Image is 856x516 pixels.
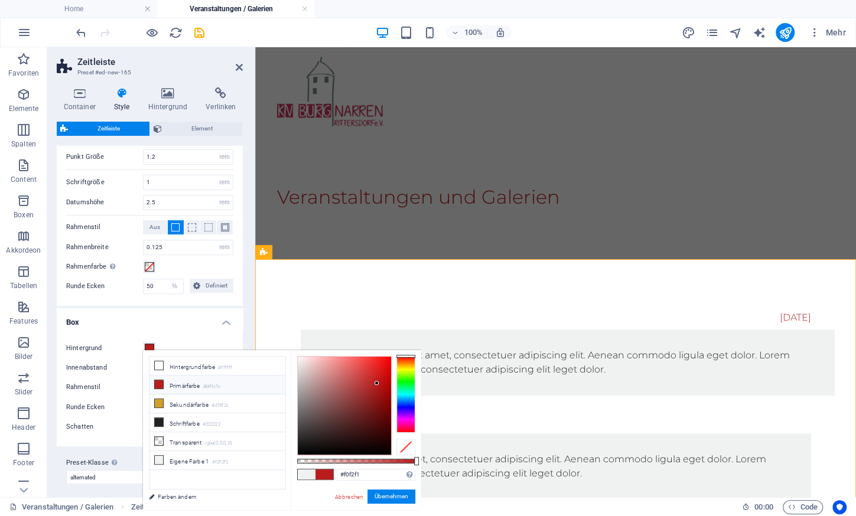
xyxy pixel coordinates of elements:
p: Tabellen [10,281,37,290]
small: #b91c1c [203,383,221,391]
span: Element [165,122,239,136]
i: Navigator [728,26,742,40]
div: Clear Color Selection [396,439,415,455]
p: Footer [13,458,34,468]
li: Eigene Farbe 1 [149,451,285,470]
span: Mehr [809,27,846,38]
label: Runde Ecken [66,400,143,414]
a: Klick, um Auswahl aufzuheben. Doppelklick öffnet Seitenverwaltung [9,500,114,514]
span: Code [788,500,818,514]
button: publish [776,23,795,42]
label: Hintergrund [66,341,143,355]
small: #d19f2c [211,401,229,410]
button: Definiert [190,279,234,293]
p: Favoriten [8,68,39,78]
p: Spalten [11,139,36,149]
h2: Zeitleiste [77,57,243,67]
li: Schriftfarbe [149,413,285,432]
button: pages [705,25,719,40]
button: Klicke hier, um den Vorschau-Modus zu verlassen [145,25,159,40]
button: undo [74,25,88,40]
label: Rahmenstil [66,220,143,234]
i: AI Writer [752,26,766,40]
button: Zeitleiste [57,122,149,136]
li: Transparent [149,432,285,451]
i: Design (Strg+Alt+Y) [681,26,695,40]
label: Rahmenfarbe [66,260,143,274]
button: Aus [143,220,167,234]
p: Slider [15,387,33,397]
span: #b91c1c [315,469,333,479]
li: Hintergrundfarbe [149,357,285,375]
small: rgba(0,0,0,.0) [205,439,233,448]
button: design [681,25,695,40]
h6: 100% [464,25,483,40]
label: Preset-Klasse [66,456,233,470]
button: save [192,25,206,40]
span: Zeitleiste [71,122,146,136]
i: Seiten (Strg+Alt+S) [705,26,718,40]
h4: Hintergrund [141,87,199,112]
label: Datumshöhe [66,199,143,205]
button: 100% [446,25,488,40]
label: Rahmenbreite [66,244,143,250]
h4: Veranstaltungen / Galerien [157,2,314,15]
button: Mehr [804,23,851,42]
button: navigator [728,25,743,40]
p: Content [11,175,37,184]
label: Rahmenstil [66,380,143,394]
li: Primärfarbe [149,375,285,394]
small: #ffffff [218,364,232,372]
a: Abbrechen [334,492,364,501]
li: Sekundärfarbe [149,394,285,413]
label: Schatten [66,420,143,434]
i: Save (Ctrl+S) [193,26,206,40]
p: Features [9,316,38,326]
p: Akkordeon [6,246,41,255]
span: #f0f2f1 [298,469,315,479]
button: Element [150,122,242,136]
h3: Preset #ed-new-165 [77,67,219,78]
i: Veröffentlichen [778,26,792,40]
p: Elemente [9,104,39,113]
h4: Box [57,308,243,329]
label: Punkt Größe [66,154,143,160]
h4: Style [107,87,141,112]
label: Schriftgröße [66,179,143,185]
button: Übernehmen [367,489,415,504]
span: Definiert [204,279,230,293]
small: #222222 [203,420,220,429]
button: reload [168,25,183,40]
button: Code [783,500,823,514]
p: Header [12,423,35,432]
small: #f2f2f2 [212,458,228,466]
a: Farben ändern [143,489,280,504]
span: Aus [149,220,160,234]
h4: Container [57,87,107,112]
i: Seite neu laden [169,26,183,40]
p: Bilder [15,352,33,361]
h6: Session-Zeit [742,500,773,514]
i: Bei Größenänderung Zoomstufe automatisch an das gewählte Gerät anpassen. [494,27,505,38]
h4: Verlinken [199,87,243,112]
button: text_generator [752,25,766,40]
p: Boxen [14,210,34,220]
span: : [763,502,764,511]
label: Innenabstand [66,361,143,375]
button: Usercentrics [832,500,847,514]
i: Rückgängig: Überschrift ändern (Strg+Z) [74,26,88,40]
span: Klick zum Auswählen. Doppelklick zum Bearbeiten [131,500,163,514]
label: Runde Ecken [66,279,143,293]
span: 00 00 [754,500,773,514]
nav: breadcrumb [131,500,258,514]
